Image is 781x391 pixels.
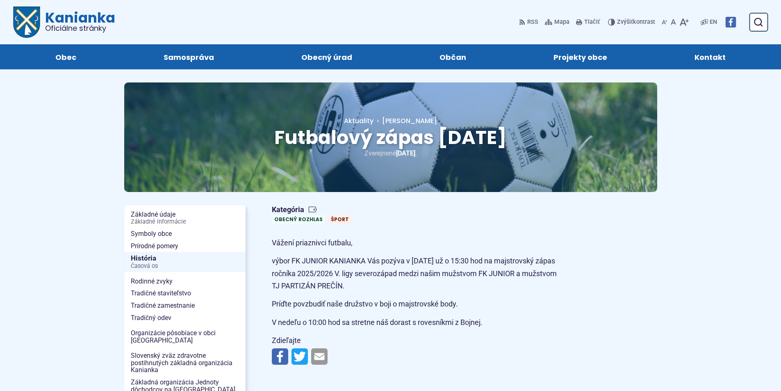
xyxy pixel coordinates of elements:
a: Logo Kanianka, prejsť na domovskú stránku. [13,7,115,38]
span: [DATE] [396,149,415,157]
p: V nedeľu o 10:00 hod sa stretne náš dorast s rovesníkmi z Bojnej. [272,316,563,329]
p: Zverejnené . [150,148,631,159]
button: Zväčšiť veľkosť písma [678,14,690,31]
span: Organizácie pôsobiace v obci [GEOGRAPHIC_DATA] [131,327,239,346]
span: RSS [527,17,538,27]
span: Zvýšiť [617,18,633,25]
a: Mapa [543,14,571,31]
a: EN [708,17,719,27]
a: [PERSON_NAME] [373,116,437,126]
span: Obecný úrad [301,44,352,69]
span: [PERSON_NAME] [382,116,437,126]
p: Príďte povzbudiť naše družstvo v boji o majstrovské body. [272,298,563,311]
p: Vážení priaznivci futbalu, [272,237,563,249]
a: Obec [20,44,112,69]
a: Projekty obce [518,44,643,69]
span: História [131,252,239,272]
span: Projekty obce [553,44,607,69]
span: Kategória [272,205,355,215]
button: Nastaviť pôvodnú veľkosť písma [669,14,678,31]
span: kontrast [617,19,655,26]
span: Oficiálne stránky [45,25,115,32]
a: Slovenský zväz zdravotne postihnutých základná organizácia Kanianka [124,350,246,376]
a: Tradičný odev [124,312,246,324]
span: Mapa [554,17,569,27]
a: Tradičné zamestnanie [124,300,246,312]
span: Rodinné zvyky [131,275,239,288]
span: Základné informácie [131,219,239,225]
a: Samospráva [128,44,249,69]
a: Občan [404,44,502,69]
a: Organizácie pôsobiace v obci [GEOGRAPHIC_DATA] [124,327,246,346]
span: Tradičný odev [131,312,239,324]
button: Zmenšiť veľkosť písma [660,14,669,31]
span: Futbalový zápas [DATE] [274,124,507,151]
img: Prejsť na domovskú stránku [13,7,40,38]
span: Symboly obce [131,228,239,240]
a: Obecný rozhlas [272,215,325,224]
img: Prejsť na Facebook stránku [725,17,736,27]
a: RSS [519,14,540,31]
img: Zdieľať na Twitteri [291,348,308,365]
a: Aktuality [344,116,373,126]
span: Časová os [131,263,239,270]
a: Kontakt [659,44,761,69]
a: Symboly obce [124,228,246,240]
span: Kanianka [40,11,115,32]
p: výbor FK JUNIOR KANIANKA Vás pozýva v [DATE] už o 15:30 hod na majstrovský zápas ročníka 2025/202... [272,255,563,293]
a: Základné údajeZákladné informácie [124,208,246,228]
span: Prírodné pomery [131,240,239,252]
img: Zdieľať e-mailom [311,348,328,365]
p: Zdieľajte [272,334,563,347]
span: Obec [55,44,76,69]
a: Obecný úrad [266,44,387,69]
span: Tradičné zamestnanie [131,300,239,312]
span: Kontakt [694,44,726,69]
img: Zdieľať na Facebooku [272,348,288,365]
button: Zvýšiťkontrast [608,14,657,31]
button: Tlačiť [574,14,601,31]
span: Občan [439,44,466,69]
span: EN [710,17,717,27]
a: Tradičné staviteľstvo [124,287,246,300]
span: Tradičné staviteľstvo [131,287,239,300]
a: Prírodné pomery [124,240,246,252]
span: Tlačiť [584,19,600,26]
a: Rodinné zvyky [124,275,246,288]
span: Základné údaje [131,208,239,228]
a: Šport [328,215,351,224]
span: Slovenský zväz zdravotne postihnutých základná organizácia Kanianka [131,350,239,376]
a: HistóriaČasová os [124,252,246,272]
span: Samospráva [164,44,214,69]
